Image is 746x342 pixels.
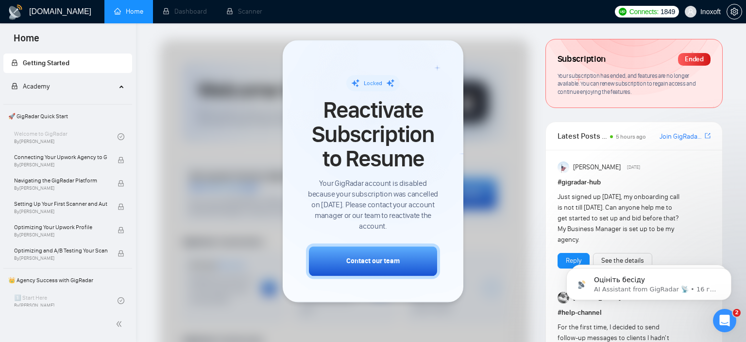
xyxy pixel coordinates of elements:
[116,319,125,329] span: double-left
[23,59,69,67] span: Getting Started
[16,58,152,87] div: We will be happy to connect you with our Accounts team about to learn more about current plans.
[14,209,107,215] span: By [PERSON_NAME]
[705,132,711,140] span: export
[678,53,711,66] div: Ended
[627,163,640,172] span: [DATE]
[705,131,711,141] a: export
[14,162,107,168] span: By [PERSON_NAME]
[346,256,400,266] div: Contact our team
[8,38,186,128] div: AI Assistant from GigRadar 📡 каже…
[118,133,124,140] span: check-circle
[14,152,107,162] span: Connecting Your Upwork Agency to GigRadar
[14,255,107,261] span: By [PERSON_NAME]
[16,44,152,54] div: Hello ☀️
[306,178,440,232] span: Your GigRadar account is disabled because your subscription was cancelled on [DATE]. Please conta...
[558,51,606,68] span: Subscription
[364,80,382,87] span: Locked
[14,176,107,185] span: Navigating the GigRadar Platform
[23,82,50,90] span: Academy
[14,232,107,238] span: By [PERSON_NAME]
[47,6,151,21] h1: AI Assistant from GigRadar 📡
[660,131,703,142] a: Join GigRadar Slack Community
[8,38,159,117] div: Hello ☀️We will be happy to connect you with our Accounts team about to learn more about current ...
[11,59,18,66] span: lock
[619,8,627,16] img: upwork-logo.png
[14,185,107,191] span: By [PERSON_NAME]
[6,4,25,22] button: go back
[118,203,124,210] span: lock
[14,246,107,255] span: Optimizing and A/B Testing Your Scanner for Better Results
[16,91,152,110] div: As a previous customer of GigRadar, you are eligible for special terms 👇
[170,4,188,21] div: Закрити
[118,227,124,234] span: lock
[629,6,659,17] span: Connects:
[114,7,143,16] a: homeHome
[118,157,124,163] span: lock
[573,162,621,173] span: [PERSON_NAME]
[14,199,107,209] span: Setting Up Your First Scanner and Auto-Bidder
[558,130,607,142] span: Latest Posts from the GigRadar Community
[552,248,746,316] iframe: Intercom notifications повідомлення
[152,4,170,22] button: Головна
[558,192,680,245] div: Just signed up [DATE], my onboarding call is not till [DATE]. Can anyone help me to get started t...
[306,98,440,171] span: Reactivate Subscription to Resume
[616,133,646,140] span: 5 hours ago
[727,4,742,19] button: setting
[118,180,124,187] span: lock
[4,107,131,126] span: 🚀 GigRadar Quick Start
[306,243,440,279] button: Contact our team
[6,31,47,52] span: Home
[118,297,124,304] span: check-circle
[14,222,107,232] span: Optimizing Your Upwork Profile
[661,6,675,17] span: 1849
[713,309,736,332] iframe: Intercom live chat
[11,82,50,90] span: Academy
[727,8,742,16] a: setting
[28,5,43,21] img: Profile image for AI Assistant from GigRadar 📡
[3,54,132,73] li: Getting Started
[687,8,694,15] span: user
[733,309,741,317] span: 2
[4,270,131,290] span: 👑 Agency Success with GigRadar
[11,83,18,90] span: lock
[558,72,696,95] span: Your subscription has ended, and features are no longer available. You can renew subscription to ...
[22,255,182,274] button: Я хотів би активувати свій акаунт знову
[727,8,742,16] span: setting
[118,250,124,257] span: lock
[8,4,23,20] img: logo
[558,177,711,188] h1: # gigradar-hub
[558,162,569,173] img: Anisuzzaman Khan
